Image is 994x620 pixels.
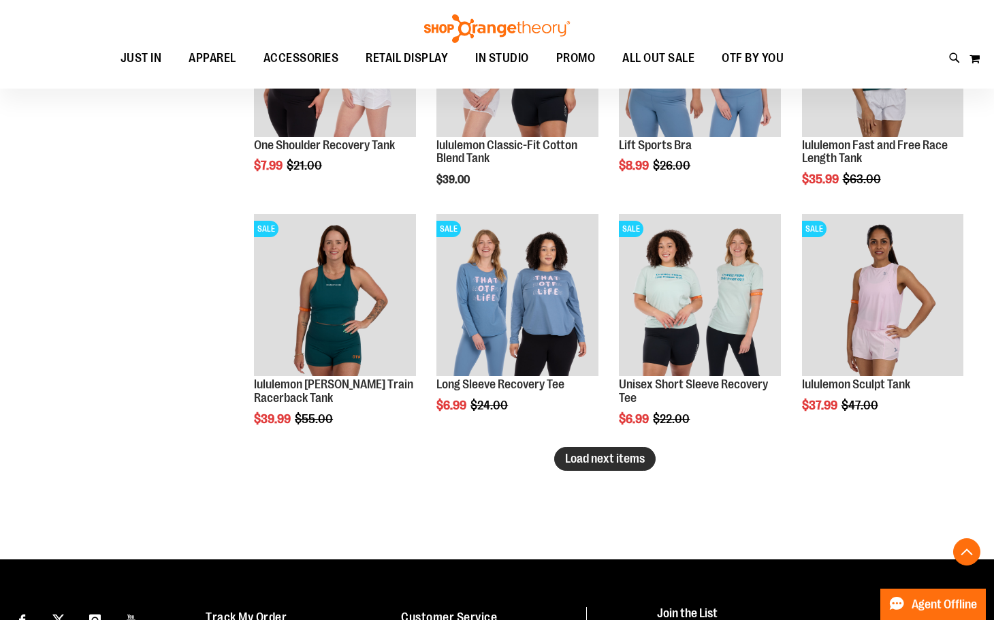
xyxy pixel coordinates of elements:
div: product [430,207,605,446]
div: product [795,207,970,446]
a: lululemon Fast and Free Race Length Tank [802,138,948,166]
img: Shop Orangetheory [422,14,572,43]
span: IN STUDIO [475,43,529,74]
a: Lift Sports Bra [619,138,692,152]
span: $6.99 [436,399,468,412]
span: SALE [254,221,278,237]
span: SALE [619,221,643,237]
span: $6.99 [619,412,651,426]
a: Unisex Short Sleeve Recovery Tee [619,377,768,405]
span: $22.00 [653,412,692,426]
span: $39.99 [254,412,293,426]
a: Main Image of 1538347SALE [802,214,963,377]
span: OTF BY YOU [722,43,784,74]
span: $47.00 [841,399,880,412]
span: ACCESSORIES [263,43,339,74]
button: Agent Offline [880,589,986,620]
span: RETAIL DISPLAY [366,43,448,74]
button: Back To Top [953,538,980,565]
a: One Shoulder Recovery Tank [254,138,395,152]
span: Agent Offline [912,598,977,611]
div: product [612,207,787,460]
span: APPAREL [189,43,236,74]
span: $35.99 [802,172,841,186]
span: $24.00 [470,399,510,412]
img: Main of 2024 AUGUST Long Sleeve Recovery Tee [436,214,598,375]
span: SALE [802,221,827,237]
div: product [247,207,422,460]
span: SALE [436,221,461,237]
a: lululemon Wunder Train Racerback TankSALE [254,214,415,377]
span: $26.00 [653,159,692,172]
span: JUST IN [121,43,162,74]
span: $39.00 [436,174,472,186]
a: Main of 2024 AUGUST Long Sleeve Recovery TeeSALE [436,214,598,377]
span: $7.99 [254,159,285,172]
a: Long Sleeve Recovery Tee [436,377,564,391]
a: Main of 2024 AUGUST Unisex Short Sleeve Recovery TeeSALE [619,214,780,377]
button: Load next items [554,447,656,471]
img: Main of 2024 AUGUST Unisex Short Sleeve Recovery Tee [619,214,780,375]
span: Load next items [565,452,645,465]
span: $37.99 [802,399,839,412]
img: lululemon Wunder Train Racerback Tank [254,214,415,375]
a: lululemon [PERSON_NAME] Train Racerback Tank [254,377,413,405]
span: $8.99 [619,159,651,172]
a: lululemon Classic-Fit Cotton Blend Tank [436,138,577,166]
a: lululemon Sculpt Tank [802,377,910,391]
span: $63.00 [843,172,883,186]
span: PROMO [556,43,596,74]
span: ALL OUT SALE [622,43,694,74]
img: Main Image of 1538347 [802,214,963,375]
span: $55.00 [295,412,335,426]
span: $21.00 [287,159,324,172]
